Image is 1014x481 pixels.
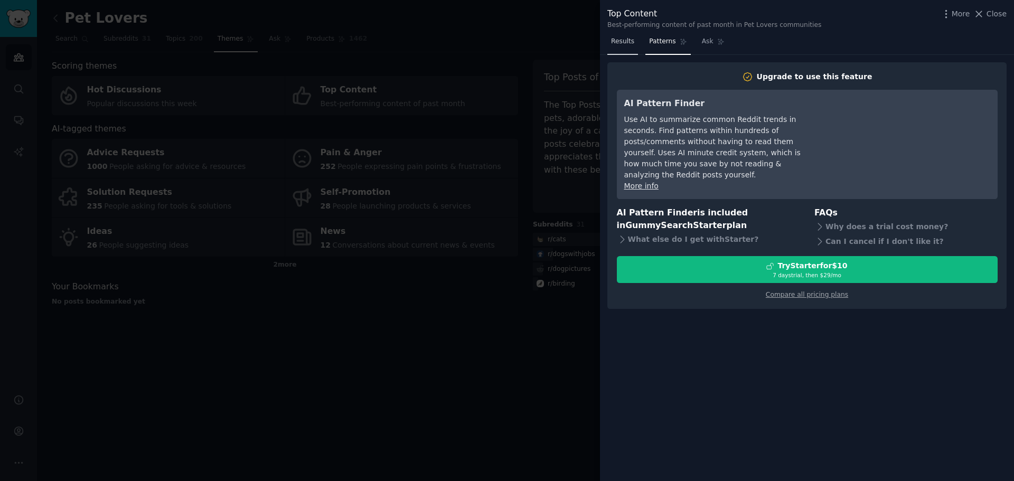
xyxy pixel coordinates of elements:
[814,234,998,249] div: Can I cancel if I don't like it?
[702,37,713,46] span: Ask
[607,33,638,55] a: Results
[625,220,726,230] span: GummySearch Starter
[645,33,690,55] a: Patterns
[624,97,817,110] h3: AI Pattern Finder
[952,8,970,20] span: More
[698,33,728,55] a: Ask
[607,7,821,21] div: Top Content
[617,256,998,283] button: TryStarterfor$107 daystrial, then $29/mo
[607,21,821,30] div: Best-performing content of past month in Pet Lovers communities
[611,37,634,46] span: Results
[624,114,817,181] div: Use AI to summarize common Reddit trends in seconds. Find patterns within hundreds of posts/comme...
[624,182,659,190] a: More info
[814,206,998,220] h3: FAQs
[973,8,1007,20] button: Close
[814,219,998,234] div: Why does a trial cost money?
[649,37,675,46] span: Patterns
[617,271,997,279] div: 7 days trial, then $ 29 /mo
[617,232,800,247] div: What else do I get with Starter ?
[987,8,1007,20] span: Close
[766,291,848,298] a: Compare all pricing plans
[617,206,800,232] h3: AI Pattern Finder is included in plan
[777,260,847,271] div: Try Starter for $10
[832,97,990,176] iframe: YouTube video player
[941,8,970,20] button: More
[757,71,872,82] div: Upgrade to use this feature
